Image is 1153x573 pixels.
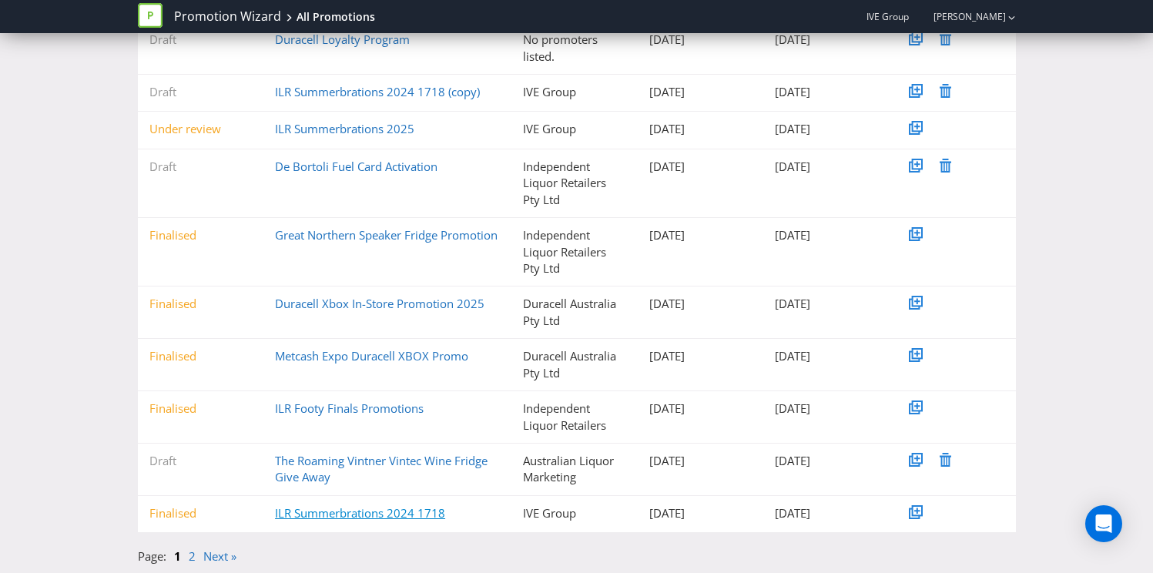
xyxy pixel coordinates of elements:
[275,505,445,521] a: ILR Summerbrations 2024 1718
[866,10,909,23] span: IVE Group
[138,505,264,521] div: Finalised
[638,159,764,175] div: [DATE]
[511,453,638,486] div: Australian Liquor Marketing
[189,548,196,564] a: 2
[511,348,638,381] div: Duracell Australia Pty Ltd
[1085,505,1122,542] div: Open Intercom Messenger
[138,296,264,312] div: Finalised
[638,296,764,312] div: [DATE]
[918,10,1006,23] a: [PERSON_NAME]
[763,400,890,417] div: [DATE]
[138,453,264,469] div: Draft
[638,505,764,521] div: [DATE]
[638,348,764,364] div: [DATE]
[511,84,638,100] div: IVE Group
[138,121,264,137] div: Under review
[763,505,890,521] div: [DATE]
[275,348,468,364] a: Metcash Expo Duracell XBOX Promo
[511,400,638,434] div: Independent Liquor Retailers
[174,548,181,564] a: 1
[275,121,414,136] a: ILR Summerbrations 2025
[275,296,484,311] a: Duracell Xbox In-Store Promotion 2025
[638,84,764,100] div: [DATE]
[275,227,498,243] a: Great Northern Speaker Fridge Promotion
[763,227,890,243] div: [DATE]
[275,453,488,484] a: The Roaming Vintner Vintec Wine Fridge Give Away
[638,121,764,137] div: [DATE]
[511,159,638,208] div: Independent Liquor Retailers Pty Ltd
[763,121,890,137] div: [DATE]
[138,548,166,564] span: Page:
[763,159,890,175] div: [DATE]
[138,348,264,364] div: Finalised
[275,400,424,416] a: ILR Footy Finals Promotions
[763,348,890,364] div: [DATE]
[638,227,764,243] div: [DATE]
[763,84,890,100] div: [DATE]
[138,84,264,100] div: Draft
[138,227,264,243] div: Finalised
[138,159,264,175] div: Draft
[511,227,638,276] div: Independent Liquor Retailers Pty Ltd
[763,296,890,312] div: [DATE]
[511,121,638,137] div: IVE Group
[203,548,236,564] a: Next »
[138,400,264,417] div: Finalised
[275,159,437,174] a: De Bortoli Fuel Card Activation
[511,505,638,521] div: IVE Group
[275,84,480,99] a: ILR Summerbrations 2024 1718 (copy)
[297,9,375,25] div: All Promotions
[511,296,638,329] div: Duracell Australia Pty Ltd
[763,453,890,469] div: [DATE]
[638,400,764,417] div: [DATE]
[638,453,764,469] div: [DATE]
[174,8,281,25] a: Promotion Wizard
